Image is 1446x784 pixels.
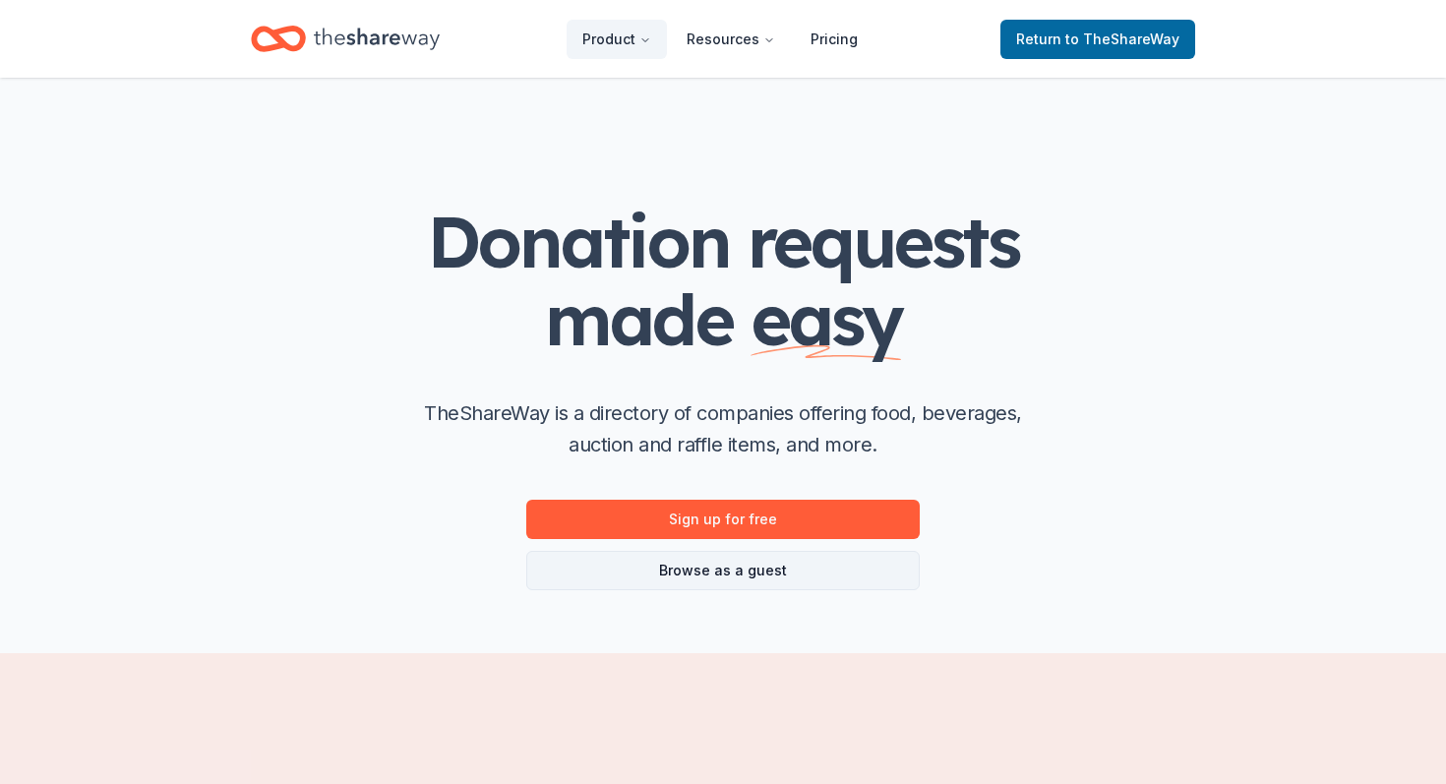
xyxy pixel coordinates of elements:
[795,20,874,59] a: Pricing
[671,20,791,59] button: Resources
[751,274,902,363] span: easy
[1016,28,1179,51] span: Return
[526,500,920,539] a: Sign up for free
[526,551,920,590] a: Browse as a guest
[1065,30,1179,47] span: to TheShareWay
[1000,20,1195,59] a: Returnto TheShareWay
[251,16,440,62] a: Home
[330,203,1116,358] h1: Donation requests made
[567,20,667,59] button: Product
[408,397,1038,460] p: TheShareWay is a directory of companies offering food, beverages, auction and raffle items, and m...
[567,16,874,62] nav: Main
